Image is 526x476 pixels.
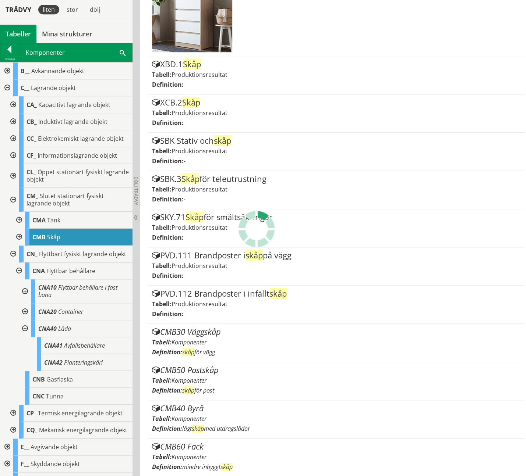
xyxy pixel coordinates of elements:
span: skåp [246,250,263,261]
span: Komponenter [172,453,206,461]
span: Mekanisk energilagrande objekt [39,426,127,434]
span: F__ [21,460,29,468]
label: Definition: [152,463,182,471]
span: - [184,195,186,203]
label: Definition: [152,233,184,241]
span: Produktionsresultat [172,223,227,232]
span: för vägg [182,348,215,356]
label: Definition: [152,195,184,203]
span: Flyttbar behållare [46,267,95,275]
span: Komponenter [172,376,206,384]
span: Avfallsbehållare [64,341,105,350]
div: Tillbaka [0,56,19,62]
span: CC_ [27,135,36,143]
span: Gasflaska [46,375,73,383]
div: XCB.2 [152,98,522,107]
span: CM_ [27,192,38,200]
span: CP_ [27,409,36,417]
span: C__ [21,84,29,92]
span: skåp [182,386,194,394]
label: Tabell: [152,147,172,155]
span: mindre inbyggt [182,463,233,471]
span: Produktionsresultat [172,109,227,117]
span: B__ [21,67,30,75]
div: CMB50 Postskåp [152,366,522,375]
span: Produktionsresultat [172,300,227,308]
div: liten [38,5,59,14]
label: Definition: [152,272,184,280]
span: Dölj trädvy [133,176,139,205]
span: E__ [21,443,29,451]
span: lågt med utdragslådor [182,425,250,433]
div: SBK Stativ och [152,136,522,145]
div: PVD.112 Brandposter i infällt [152,289,522,298]
label: Tabell: [152,415,172,423]
span: Avkännande objekt [31,67,84,75]
span: Planteringskärl [64,358,103,366]
span: Skåp [47,233,60,241]
label: Tabell: [152,185,172,193]
span: Induktivt lagrande objekt [38,118,107,126]
span: CNA42 [44,358,63,366]
span: Tunna [46,392,64,400]
span: CNA10 [38,283,57,291]
span: Skåp [182,97,200,108]
span: Skåp [181,173,200,184]
img: Laddar [238,211,275,247]
label: Definition: [152,425,182,433]
span: Komponenter [172,415,206,423]
span: skåp [182,348,194,356]
span: Informationslagrande objekt [38,151,117,160]
span: CNA41 [44,341,63,350]
span: CF_ [27,151,36,160]
div: CMB40 Byrå [152,404,522,413]
div: Trädvy [1,6,35,14]
label: Definition: [152,386,182,394]
span: Öppet stationärt fysiskt lagrande objekt [27,168,129,183]
div: PVD.111 Brandposter i på vägg [152,251,522,260]
span: CL_ [27,168,36,176]
span: Elektrokemiskt lagrande objekt [38,135,124,143]
span: Flyttbar behållare i fast bana [38,283,117,299]
label: Tabell: [152,223,172,232]
div: stor [62,5,82,14]
span: för post [182,386,214,394]
span: CA_ [27,101,37,109]
span: CNA20 [38,308,57,316]
span: skåp [269,288,287,299]
label: Tabell: [152,71,172,79]
div: SKY.71 för smältsäkringar [152,213,522,222]
div: Komponenter [19,43,132,62]
span: Låda [58,325,71,333]
span: Produktionsresultat [172,185,227,193]
span: Flyttbart fysiskt lagrande objekt [39,250,126,258]
span: Container [58,308,83,316]
span: Lagrande objekt [31,84,76,92]
span: Slutet stationärt fysiskt lagrande objekt [27,192,104,207]
span: CQ_ [27,426,38,434]
a: Mina strukturer [36,25,98,43]
label: Definition: [152,80,184,89]
span: Skyddande objekt [31,460,80,468]
span: skåp [192,425,204,433]
div: SBK.3 för teleutrustning [152,175,522,183]
span: Sök i tabellen [120,49,126,56]
span: CNA40 [38,325,57,333]
span: CB_ [27,118,37,126]
span: Skåp [183,58,201,69]
label: Tabell: [152,109,172,117]
label: Tabell: [152,453,172,461]
label: Tabell: [152,300,172,308]
span: CNA [32,267,45,275]
label: Definition: [152,348,182,356]
span: Tank [47,216,60,224]
label: Tabell: [152,376,172,384]
span: Produktionsresultat [172,262,227,270]
span: CMA [32,216,46,224]
span: Komponenter [172,338,206,346]
label: Definition: [152,119,184,127]
label: Tabell: [152,262,172,270]
div: dölj [85,5,105,14]
label: Definition: [152,157,184,165]
label: Tabell: [152,338,172,346]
